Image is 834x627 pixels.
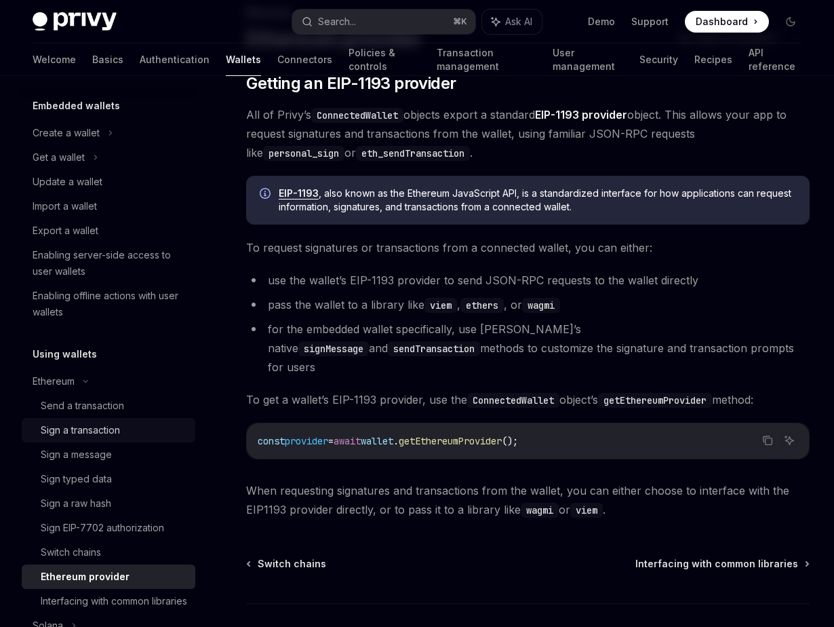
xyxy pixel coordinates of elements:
div: Switch chains [41,544,101,560]
div: Sign a raw hash [41,495,111,512]
span: getEthereumProvider [399,435,502,447]
h5: Using wallets [33,346,97,362]
span: Dashboard [696,15,748,28]
div: Enabling offline actions with user wallets [33,288,187,320]
div: Search... [318,14,356,30]
div: Sign EIP-7702 authorization [41,520,164,536]
h5: Embedded wallets [33,98,120,114]
li: use the wallet’s EIP-1193 provider to send JSON-RPC requests to the wallet directly [246,271,810,290]
a: Policies & controls [349,43,420,76]
div: Export a wallet [33,223,98,239]
svg: Info [260,188,273,202]
a: Enabling offline actions with user wallets [22,284,195,324]
div: Send a transaction [41,398,124,414]
a: Authentication [140,43,210,76]
a: Demo [588,15,615,28]
a: User management [553,43,623,76]
code: getEthereumProvider [598,393,712,408]
code: personal_sign [263,146,344,161]
a: Basics [92,43,123,76]
a: Import a wallet [22,194,195,218]
a: Switch chains [247,557,326,571]
a: Update a wallet [22,170,195,194]
a: Sign EIP-7702 authorization [22,516,195,540]
span: Interfacing with common libraries [635,557,798,571]
a: EIP-1193 [279,187,319,199]
div: Create a wallet [33,125,100,141]
div: Sign a transaction [41,422,120,438]
a: Welcome [33,43,76,76]
span: = [328,435,334,447]
a: Sign a transaction [22,418,195,442]
div: Ethereum provider [41,569,130,585]
span: (); [502,435,518,447]
a: Transaction management [437,43,536,76]
li: for the embedded wallet specifically, use [PERSON_NAME]’s native and methods to customize the sig... [246,320,810,377]
a: Interfacing with common libraries [22,589,195,613]
img: dark logo [33,12,117,31]
a: Interfacing with common libraries [635,557,808,571]
a: Connectors [277,43,332,76]
li: pass the wallet to a library like , , or [246,295,810,314]
div: Get a wallet [33,149,85,166]
span: Getting an EIP-1193 provider [246,73,456,94]
code: sendTransaction [388,341,480,356]
div: Import a wallet [33,198,97,214]
code: viem [424,298,457,313]
div: Update a wallet [33,174,102,190]
button: Search...⌘K [292,9,475,34]
button: Toggle dark mode [780,11,801,33]
div: Sign a message [41,446,112,463]
span: const [258,435,285,447]
a: Send a transaction [22,394,195,418]
button: Ask AI [780,432,798,449]
button: Ask AI [482,9,542,34]
code: signMessage [298,341,369,356]
span: ⌘ K [453,16,467,27]
div: Interfacing with common libraries [41,593,187,609]
code: wagmi [522,298,560,313]
a: Dashboard [685,11,769,33]
a: EIP-1193 provider [535,108,627,122]
div: Ethereum [33,373,75,389]
code: ConnectedWallet [311,108,403,123]
span: When requesting signatures and transactions from the wallet, you can either choose to interface w... [246,481,810,519]
code: eth_sendTransaction [356,146,470,161]
div: Enabling server-side access to user wallets [33,247,187,280]
button: Copy the contents from the code block [759,432,776,449]
a: API reference [749,43,801,76]
a: Security [639,43,678,76]
a: Switch chains [22,540,195,565]
a: Enabling server-side access to user wallets [22,243,195,284]
span: Switch chains [258,557,326,571]
code: ConnectedWallet [467,393,559,408]
a: Sign typed data [22,467,195,491]
div: Sign typed data [41,471,112,487]
span: , also known as the Ethereum JavaScript API, is a standardized interface for how applications can... [279,187,796,214]
span: Ask AI [505,15,532,28]
span: . [393,435,399,447]
code: wagmi [521,503,559,518]
a: Sign a message [22,442,195,467]
span: To request signatures or transactions from a connected wallet, you can either: [246,238,810,257]
a: Recipes [694,43,732,76]
code: ethers [460,298,504,313]
a: Wallets [226,43,261,76]
a: Export a wallet [22,218,195,243]
span: To get a wallet’s EIP-1193 provider, use the object’s method: [246,390,810,409]
a: Ethereum provider [22,565,195,589]
code: viem [570,503,603,518]
span: wallet [361,435,393,447]
span: All of Privy’s objects export a standard object. This allows your app to request signatures and t... [246,105,810,162]
a: Support [631,15,669,28]
a: Sign a raw hash [22,491,195,516]
span: await [334,435,361,447]
span: provider [285,435,328,447]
